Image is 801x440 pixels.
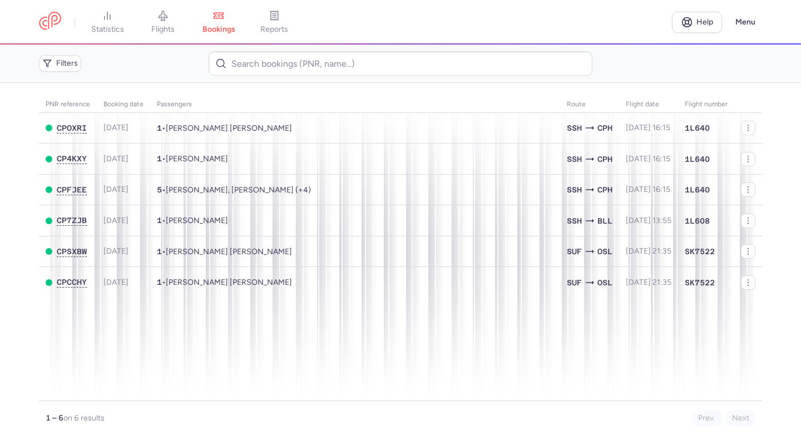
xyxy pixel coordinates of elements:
strong: 1 – 6 [46,413,63,423]
span: Mohammed IBRAHIM [166,216,228,225]
span: [DATE] 16:15 [626,123,670,132]
span: CPOXRI [57,123,87,132]
span: Ahmed Mohamed Ibrahim ALMAS [166,123,292,133]
span: SSH [567,184,582,196]
input: Search bookings (PNR, name...) [209,51,592,76]
button: CP7ZJB [57,216,87,225]
span: [DATE] 21:35 [626,278,671,287]
span: SUF [567,276,582,289]
button: Filters [39,55,81,72]
a: statistics [80,10,135,34]
button: Prev. [692,410,721,427]
span: on 6 results [63,413,105,423]
span: OSL [597,276,612,289]
span: • [157,185,311,195]
span: bookings [202,24,235,34]
a: CitizenPlane red outlined logo [39,12,61,32]
span: Sebastian Hans Erik SANDBERG [166,247,292,256]
button: CPSXBW [57,247,87,256]
span: [DATE] [103,246,128,256]
span: Help [696,18,713,26]
a: flights [135,10,191,34]
span: 1 [157,247,162,256]
span: • [157,123,292,133]
span: CPH [597,153,612,165]
button: CP4KXY [57,154,87,164]
span: CPH [597,184,612,196]
span: flights [151,24,175,34]
span: [DATE] [103,216,128,225]
th: flight date [619,96,678,113]
span: 1 [157,154,162,163]
span: BLL [597,215,612,227]
span: [DATE] [103,185,128,194]
span: [DATE] 16:15 [626,154,670,164]
span: 1L608 [685,215,710,226]
a: Help [672,12,722,33]
span: CPH [597,122,612,134]
span: • [157,154,228,164]
span: SSH [567,215,582,227]
span: 1 [157,278,162,286]
span: 1L640 [685,154,710,165]
a: bookings [191,10,246,34]
span: reports [260,24,288,34]
span: 1L640 [685,122,710,134]
span: • [157,247,292,256]
span: 1 [157,123,162,132]
span: Yousif Omar Sulaiman SULAIMAN [166,278,292,287]
span: 1L640 [685,184,710,195]
th: Booking date [97,96,150,113]
th: PNR reference [39,96,97,113]
th: Route [560,96,619,113]
span: SSH [567,122,582,134]
span: OSL [597,245,612,258]
span: SK7522 [685,246,715,257]
span: SSH [567,153,582,165]
th: Flight number [678,96,734,113]
span: • [157,278,292,287]
span: [DATE] 16:15 [626,185,670,194]
span: Kayed ABDULRAZEK [166,154,228,164]
span: SUF [567,245,582,258]
span: • [157,216,228,225]
span: Maya SAFLO, Rania ZAGHAL, Mohamad SAFLO, Ahmad SAFLO, Haya SAFLO, Yousr SAFLO [166,185,311,195]
button: Next [726,410,755,427]
span: CP4KXY [57,154,87,163]
span: [DATE] 21:35 [626,246,671,256]
span: SK7522 [685,277,715,288]
button: CPOXRI [57,123,87,133]
span: 5 [157,185,162,194]
span: 1 [157,216,162,225]
span: [DATE] [103,278,128,287]
span: [DATE] [103,123,128,132]
button: CPFJEE [57,185,87,195]
button: CPCCHY [57,278,87,287]
span: [DATE] [103,154,128,164]
span: CPFJEE [57,185,87,194]
th: Passengers [150,96,560,113]
span: [DATE] 13:55 [626,216,671,225]
button: Menu [729,12,762,33]
span: statistics [91,24,124,34]
span: Filters [56,59,78,68]
a: reports [246,10,302,34]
